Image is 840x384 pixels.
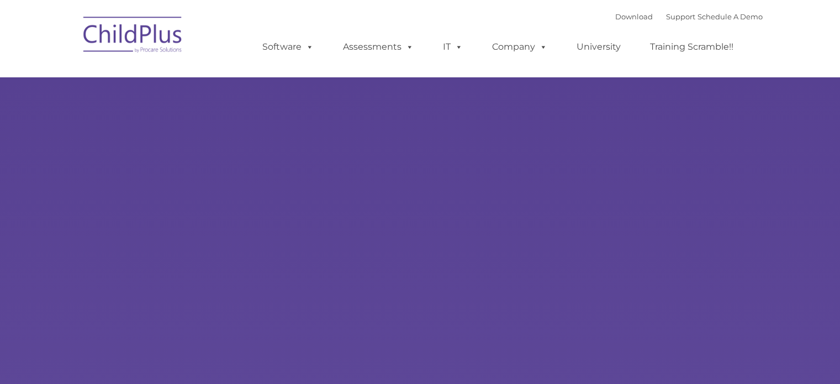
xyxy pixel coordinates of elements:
[615,12,653,21] a: Download
[78,9,188,64] img: ChildPlus by Procare Solutions
[332,36,425,58] a: Assessments
[666,12,695,21] a: Support
[639,36,744,58] a: Training Scramble!!
[481,36,558,58] a: Company
[566,36,632,58] a: University
[615,12,763,21] font: |
[698,12,763,21] a: Schedule A Demo
[432,36,474,58] a: IT
[251,36,325,58] a: Software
